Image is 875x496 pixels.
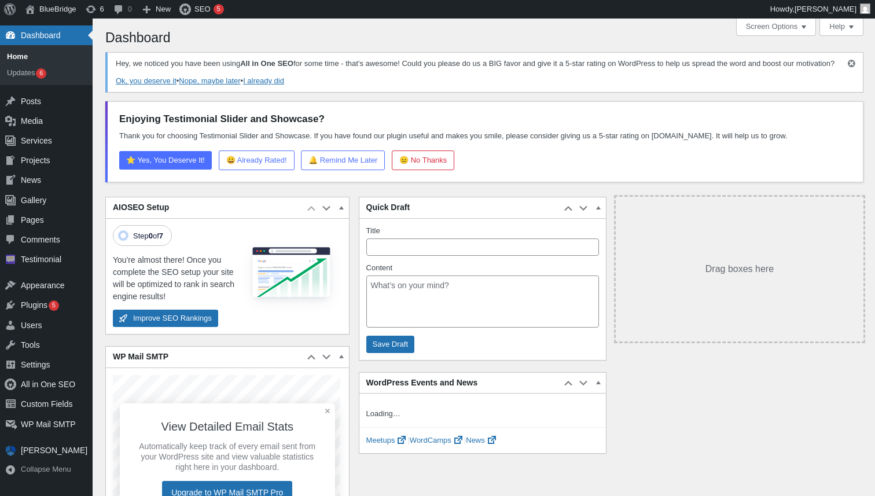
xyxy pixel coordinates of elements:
a: Meetups(opens in a new tab) [366,436,408,444]
span: 5 [52,302,56,308]
h2: WP Mail SMTP [106,347,304,368]
a: News(opens in a new tab) [466,436,498,444]
span: SEO [194,5,210,13]
h3: Enjoying Testimonial Slider and Showcase? [119,113,851,125]
span: Step of [133,232,163,240]
span: [PERSON_NAME] [795,5,856,13]
a: Improve SEO Rankings [113,310,218,327]
button: Move down [319,350,334,365]
button: Move down [576,375,591,390]
strong: All in One SEO [240,59,293,68]
h2: WordPress Events and News [359,373,561,394]
input: Save Draft [366,336,414,353]
span: Quick Draft [366,202,410,214]
h2: AIOSEO Setup [106,197,304,218]
strong: 0 [149,232,153,240]
button: Move up [561,375,576,390]
button: Toggle panel: [591,200,606,215]
a: ⭐ Yes, You Deserve It! [119,151,212,170]
a: 😐 No Thanks [392,150,454,170]
button: Toggle panel: WordPress Events and News [591,375,606,390]
button: Toggle panel: WP Mail SMTP [334,350,349,365]
button: Move down [576,200,591,215]
span: 6 [39,69,43,76]
p: | | [359,427,606,453]
a: Nope, maybe later [179,76,240,85]
p: Thank you for choosing Testimonial Slider and Showcase. If you have found our plugin useful and m... [119,130,851,142]
p: You're almost there! Once you complete the SEO setup your site will be optimized to rank in searc... [113,254,241,303]
p: Loading… [359,401,606,420]
h2: View Detailed Email Stats [137,421,318,432]
span: 😐 No Thanks [399,156,447,164]
div: 5 [214,4,224,14]
button: Toggle panel: AIOSEO Setup [334,200,349,215]
button: Dismiss this notice. [840,53,862,75]
button: Move up [304,350,319,365]
span: 🔔 Remind Me Later [308,156,377,164]
button: Move down [319,200,334,215]
label: Title [366,226,380,236]
button: Move up [304,200,319,215]
label: Content [366,263,393,273]
button: Screen Options [736,19,817,36]
button: Move up [561,200,576,215]
p: Automatically keep track of every email sent from your WordPress site and view valuable statistic... [137,441,318,472]
strong: 7 [159,232,163,240]
span: 😀 Already Rated! [226,156,287,164]
a: I already did [243,76,284,85]
p: • • [115,74,841,88]
p: Hey, we noticed you have been using for some time - that’s awesome! Could you please do us a BIG ... [115,57,841,71]
span: ⭐ Yes, You Deserve It! [126,156,205,164]
a: WordCamps(opens in a new tab) [410,436,464,444]
button: Help [819,19,863,36]
a: 😀 Already Rated! [219,150,295,170]
a: Ok, you deserve it [116,76,177,85]
a: 🔔 Remind Me Later [301,150,385,170]
h1: Dashboard [105,24,863,49]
